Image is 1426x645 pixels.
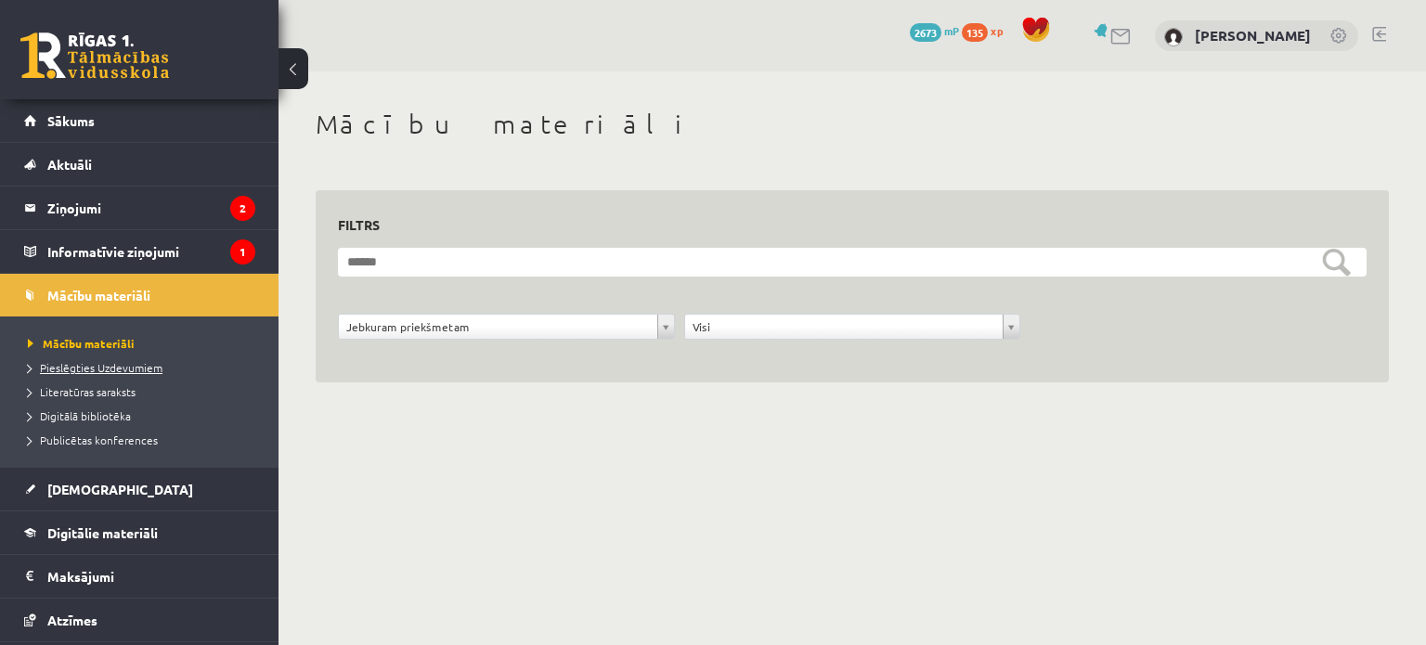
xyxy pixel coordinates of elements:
span: Sākums [47,112,95,129]
span: Digitālie materiāli [47,524,158,541]
span: 135 [962,23,988,42]
i: 1 [230,239,255,264]
span: Aktuāli [47,156,92,173]
a: Sākums [24,99,255,142]
a: Literatūras saraksts [28,383,260,400]
a: Informatīvie ziņojumi1 [24,230,255,273]
span: 2673 [910,23,941,42]
span: Mācību materiāli [47,287,150,303]
a: Pieslēgties Uzdevumiem [28,359,260,376]
a: Ziņojumi2 [24,187,255,229]
a: Mācību materiāli [24,274,255,316]
span: Mācību materiāli [28,336,135,351]
legend: Maksājumi [47,555,255,598]
span: Visi [693,315,996,339]
span: [DEMOGRAPHIC_DATA] [47,481,193,497]
span: Jebkuram priekšmetam [346,315,650,339]
span: xp [991,23,1003,38]
a: Aktuāli [24,143,255,186]
a: Visi [685,315,1020,339]
legend: Informatīvie ziņojumi [47,230,255,273]
span: Atzīmes [47,612,97,628]
i: 2 [230,196,255,221]
h3: Filtrs [338,213,1344,238]
img: Viktorija Dreimane [1164,28,1183,46]
a: Publicētas konferences [28,432,260,448]
a: Jebkuram priekšmetam [339,315,674,339]
a: Digitālā bibliotēka [28,407,260,424]
a: [PERSON_NAME] [1195,26,1311,45]
h1: Mācību materiāli [316,109,1389,140]
legend: Ziņojumi [47,187,255,229]
a: Atzīmes [24,599,255,641]
a: Digitālie materiāli [24,511,255,554]
a: Maksājumi [24,555,255,598]
span: Digitālā bibliotēka [28,408,131,423]
a: Rīgas 1. Tālmācības vidusskola [20,32,169,79]
span: Publicētas konferences [28,432,158,447]
a: 2673 mP [910,23,959,38]
a: Mācību materiāli [28,335,260,352]
span: Pieslēgties Uzdevumiem [28,360,162,375]
span: Literatūras saraksts [28,384,136,399]
a: 135 xp [962,23,1012,38]
a: [DEMOGRAPHIC_DATA] [24,468,255,510]
span: mP [944,23,959,38]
